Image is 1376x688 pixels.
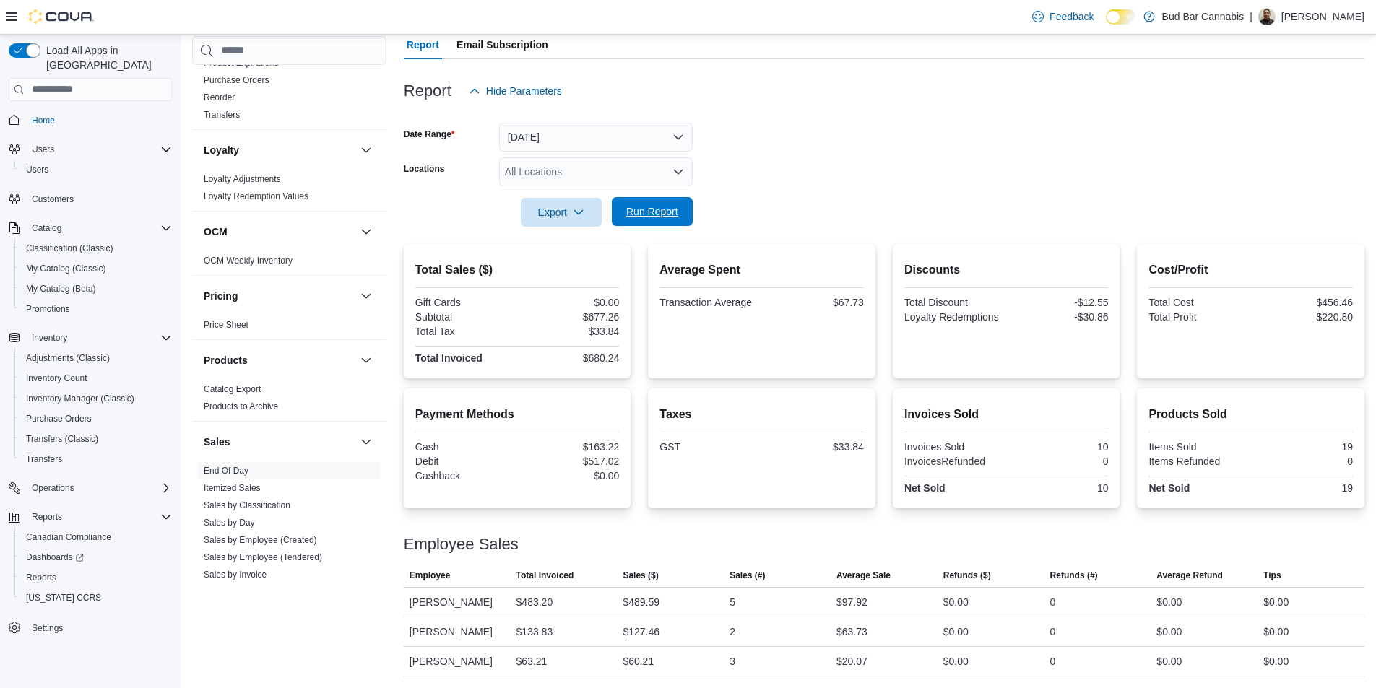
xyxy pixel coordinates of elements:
[520,456,619,467] div: $517.02
[26,352,110,364] span: Adjustments (Classic)
[1148,456,1247,467] div: Items Refunded
[659,297,758,308] div: Transaction Average
[20,370,172,387] span: Inventory Count
[358,433,375,450] button: Sales
[404,647,511,676] div: [PERSON_NAME]
[407,30,439,59] span: Report
[26,479,172,497] span: Operations
[204,225,228,239] h3: OCM
[529,198,593,227] span: Export
[204,191,308,201] a: Loyalty Redemption Values
[204,483,261,493] a: Itemized Sales
[1156,570,1223,581] span: Average Refund
[1263,570,1281,581] span: Tips
[26,303,70,315] span: Promotions
[20,528,117,546] a: Canadian Compliance
[20,450,68,468] a: Transfers
[1148,441,1247,453] div: Items Sold
[404,617,511,646] div: [PERSON_NAME]
[204,517,255,528] span: Sales by Day
[1148,482,1190,494] strong: Net Sold
[204,465,248,476] span: End Of Day
[3,617,178,637] button: Settings
[20,349,172,367] span: Adjustments (Classic)
[204,255,293,266] span: OCM Weekly Inventory
[623,593,659,611] div: $489.59
[1009,311,1108,323] div: -$30.86
[904,297,1003,308] div: Total Discount
[1050,570,1098,581] span: Refunds (#)
[20,161,54,178] a: Users
[20,280,102,297] a: My Catalog (Beta)
[20,260,112,277] a: My Catalog (Classic)
[1050,9,1094,24] span: Feedback
[20,589,172,606] span: Washington CCRS
[204,466,248,476] a: End Of Day
[20,300,172,318] span: Promotions
[26,508,68,526] button: Reports
[612,197,693,226] button: Run Report
[204,256,293,266] a: OCM Weekly Inventory
[204,174,281,184] a: Loyalty Adjustments
[14,409,178,429] button: Purchase Orders
[659,441,758,453] div: GST
[26,283,96,295] span: My Catalog (Beta)
[32,511,62,523] span: Reports
[1009,482,1108,494] div: 10
[26,111,172,129] span: Home
[1254,456,1353,467] div: 0
[1050,623,1056,640] div: 0
[1250,8,1252,25] p: |
[415,352,483,364] strong: Total Invoiced
[672,166,684,178] button: Open list of options
[26,329,73,347] button: Inventory
[204,173,281,185] span: Loyalty Adjustments
[20,430,172,448] span: Transfers (Classic)
[1258,8,1276,25] div: Eric C
[26,413,92,424] span: Purchase Orders
[20,430,104,448] a: Transfers (Classic)
[204,383,261,395] span: Catalog Export
[836,593,867,611] div: $97.92
[730,623,735,640] div: 2
[1254,311,1353,323] div: $220.80
[1263,623,1289,640] div: $0.00
[904,261,1109,279] h2: Discounts
[204,552,322,562] a: Sales by Employee (Tendered)
[3,507,178,527] button: Reports
[204,535,317,545] a: Sales by Employee (Created)
[659,406,864,423] h2: Taxes
[20,280,172,297] span: My Catalog (Beta)
[26,508,172,526] span: Reports
[14,527,178,547] button: Canadian Compliance
[520,352,619,364] div: $680.24
[204,92,235,103] a: Reorder
[836,653,867,670] div: $20.07
[20,410,172,427] span: Purchase Orders
[943,623,969,640] div: $0.00
[410,570,451,581] span: Employee
[204,143,239,157] h3: Loyalty
[14,160,178,180] button: Users
[404,129,455,140] label: Date Range
[9,104,172,676] nav: Complex example
[3,478,178,498] button: Operations
[516,653,548,670] div: $63.21
[204,109,240,121] span: Transfers
[1162,8,1245,25] p: Bud Bar Cannabis
[204,569,267,580] span: Sales by Invoice
[204,401,278,412] span: Products to Archive
[456,30,548,59] span: Email Subscription
[1156,623,1182,640] div: $0.00
[1263,593,1289,611] div: $0.00
[204,500,290,510] a: Sales by Classification
[415,261,620,279] h2: Total Sales ($)
[943,570,991,581] span: Refunds ($)
[20,549,172,566] span: Dashboards
[14,368,178,388] button: Inventory Count
[1148,297,1247,308] div: Total Cost
[1281,8,1364,25] p: [PERSON_NAME]
[730,653,735,670] div: 3
[26,619,69,637] a: Settings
